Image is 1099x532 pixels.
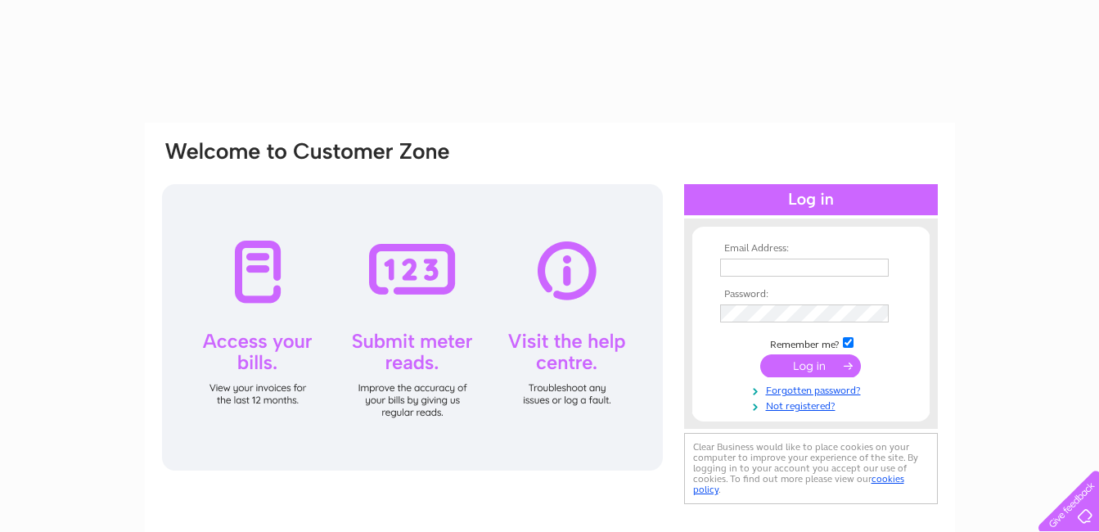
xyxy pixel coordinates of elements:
[684,433,938,504] div: Clear Business would like to place cookies on your computer to improve your experience of the sit...
[760,354,861,377] input: Submit
[716,243,906,255] th: Email Address:
[720,397,906,413] a: Not registered?
[720,381,906,397] a: Forgotten password?
[716,289,906,300] th: Password:
[716,335,906,351] td: Remember me?
[693,473,904,495] a: cookies policy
